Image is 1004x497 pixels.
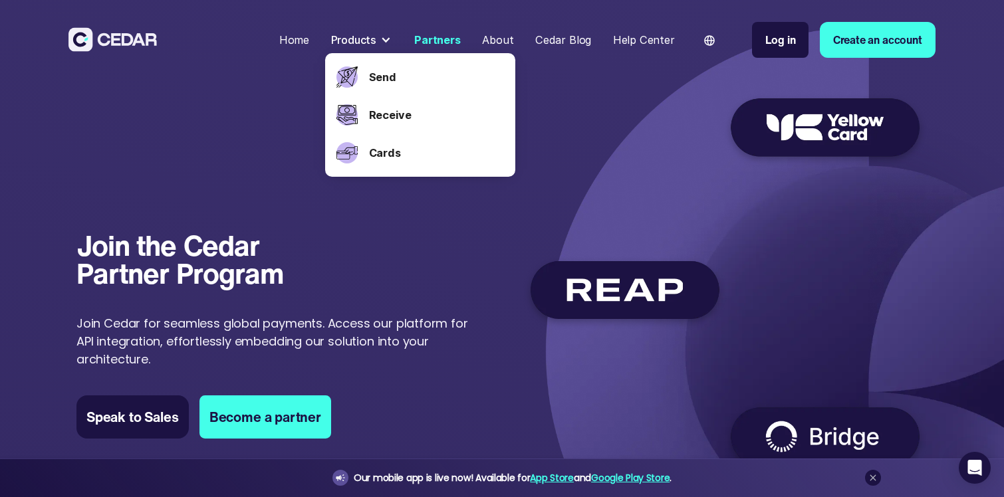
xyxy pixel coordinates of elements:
a: Google Play Store [591,471,670,484]
div: Products [331,32,377,48]
h1: Join the Cedar Partner Program [76,231,312,288]
div: Cedar Blog [535,32,591,48]
div: Home [279,32,309,48]
div: Our mobile app is live now! Available for and . [354,470,672,486]
nav: Products [325,53,515,177]
div: Products [325,26,398,53]
a: App Store [530,471,573,484]
div: About [482,32,513,48]
a: Help Center [608,25,680,54]
a: Cards [369,145,505,161]
img: announcement [335,472,346,483]
a: Cedar Blog [530,25,597,54]
p: Join Cedar for seamless global payments. Access our platform for API integration, effortlessly em... [76,314,468,368]
a: Partners [409,25,466,54]
a: Receive [369,107,505,123]
a: Home [274,25,315,54]
div: Partners [414,32,461,48]
a: About [477,25,519,54]
a: Send [369,69,505,85]
img: world icon [704,35,715,46]
a: Log in [752,22,809,58]
div: Open Intercom Messenger [959,452,991,484]
div: Log in [765,32,795,48]
a: Speak to Sales [76,395,189,439]
a: Create an account [820,22,936,58]
div: Help Center [613,32,675,48]
a: Become a partner [199,395,331,439]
